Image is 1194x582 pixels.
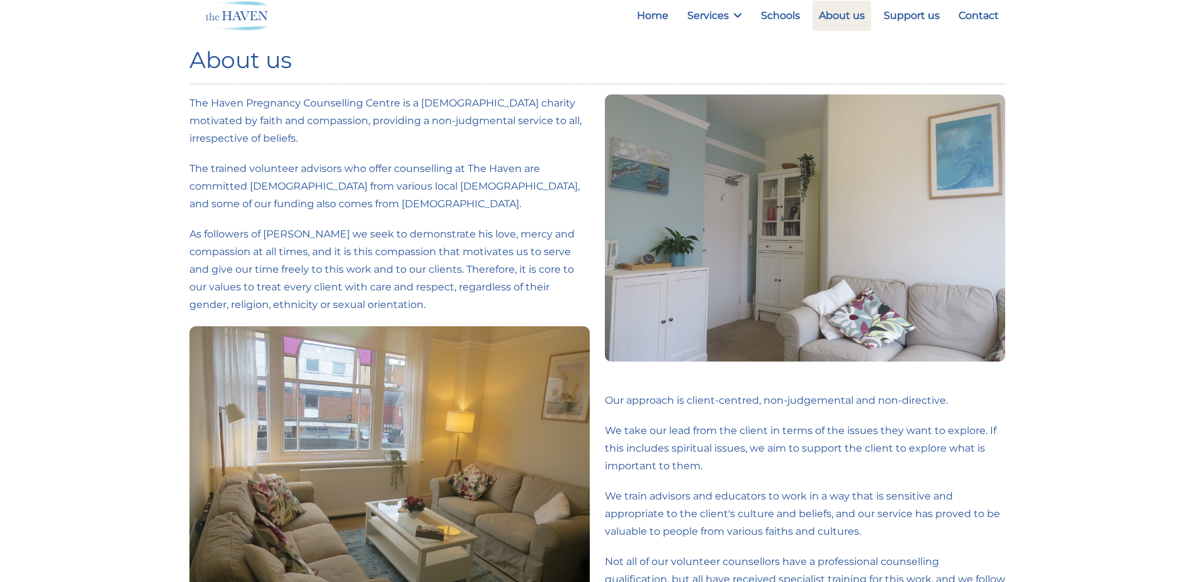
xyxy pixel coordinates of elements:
p: The trained volunteer advisors who offer counselling at The Haven are committed [DEMOGRAPHIC_DATA... [189,160,590,213]
p: As followers of [PERSON_NAME] we seek to demonstrate his love, mercy and compassion at all times,... [189,225,590,314]
a: Contact [952,1,1005,31]
p: Our approach is client-centred, non-judgemental and non-directive. [605,392,1005,409]
img: The Haven's counselling room from another angle [605,94,1005,362]
a: Schools [755,1,806,31]
a: Support us [877,1,946,31]
p: We train advisors and educators to work in a way that is sensitive and appropriate to the client'... [605,488,1005,540]
p: The Haven Pregnancy Counselling Centre is a [DEMOGRAPHIC_DATA] charity motivated by faith and com... [189,94,590,147]
h1: About us [189,47,1005,74]
a: Home [631,1,675,31]
a: Services [681,1,748,31]
p: We take our lead from the client in terms of the issues they want to explore. If this includes sp... [605,422,1005,475]
a: About us [813,1,871,31]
